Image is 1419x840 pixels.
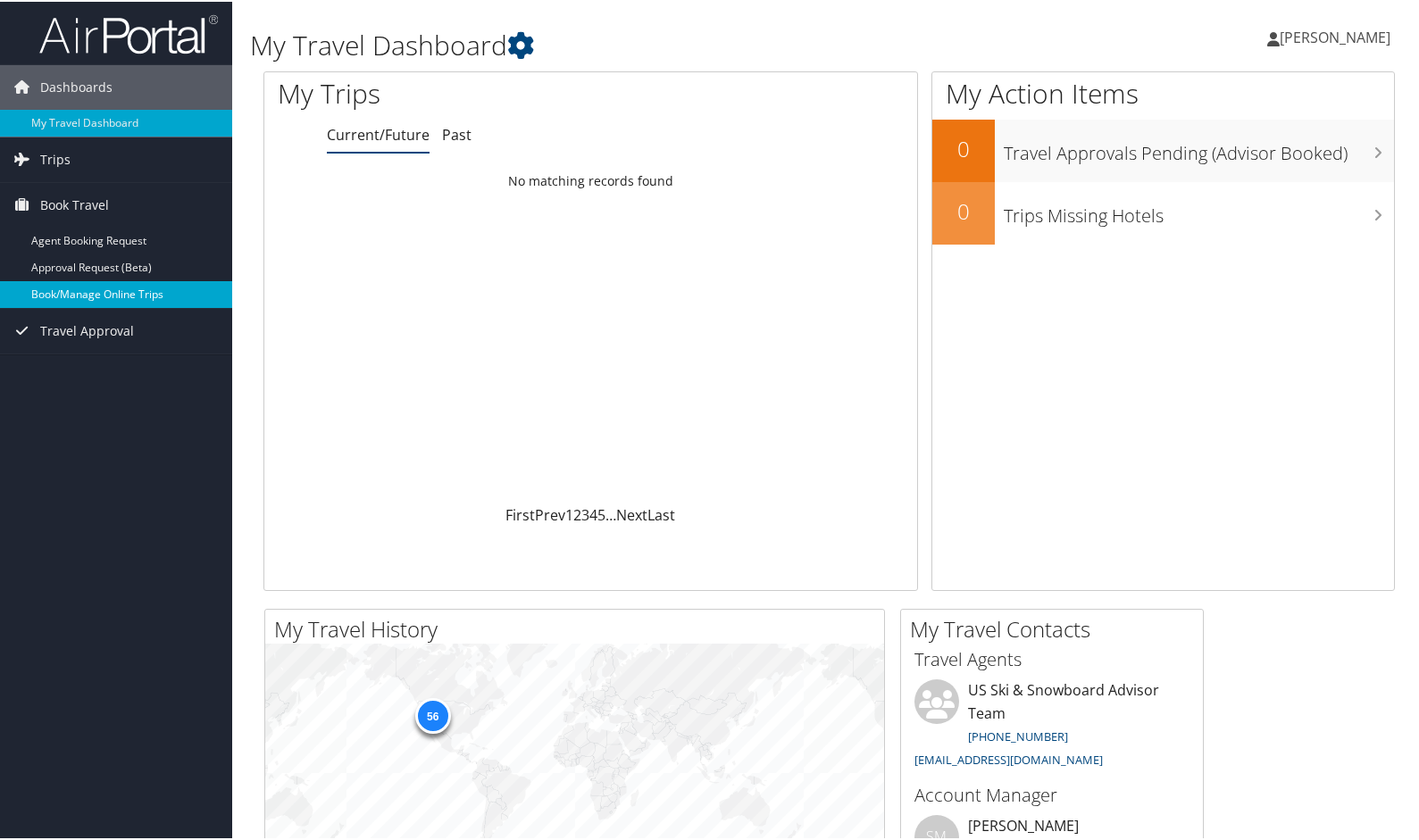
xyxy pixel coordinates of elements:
span: Travel Approval [40,307,134,352]
a: 3 [581,503,589,523]
a: Prev [535,503,565,523]
a: Next [616,503,647,523]
h2: My Travel Contacts [910,612,1203,643]
h2: My Travel History [274,612,884,643]
h1: My Travel Dashboard [250,25,1023,62]
h1: My Trips [278,73,631,111]
span: Dashboards [40,63,113,108]
a: [PHONE_NUMBER] [968,727,1068,743]
a: 0Travel Approvals Pending (Advisor Booked) [932,118,1394,180]
h3: Travel Approvals Pending (Advisor Booked) [1004,130,1394,164]
span: Book Travel [40,181,109,226]
h3: Travel Agents [914,645,1189,670]
div: 56 [414,696,450,732]
a: Last [647,503,675,523]
a: First [505,503,535,523]
a: 4 [589,503,597,523]
h3: Account Manager [914,781,1189,806]
a: [EMAIL_ADDRESS][DOMAIN_NAME] [914,750,1103,766]
a: [PERSON_NAME] [1267,9,1408,62]
a: Past [442,123,472,143]
h1: My Action Items [932,73,1394,111]
a: Current/Future [327,123,430,143]
a: 0Trips Missing Hotels [932,180,1394,243]
a: 2 [573,503,581,523]
h3: Trips Missing Hotels [1004,193,1394,227]
span: Trips [40,136,71,180]
td: No matching records found [264,163,917,195]
h2: 0 [932,195,995,225]
a: 1 [565,503,573,523]
a: 5 [597,503,605,523]
h2: 0 [932,132,995,162]
li: US Ski & Snowboard Advisor Team [906,678,1198,773]
span: … [605,503,616,523]
img: airportal-logo.png [39,12,218,54]
span: [PERSON_NAME] [1280,26,1390,46]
